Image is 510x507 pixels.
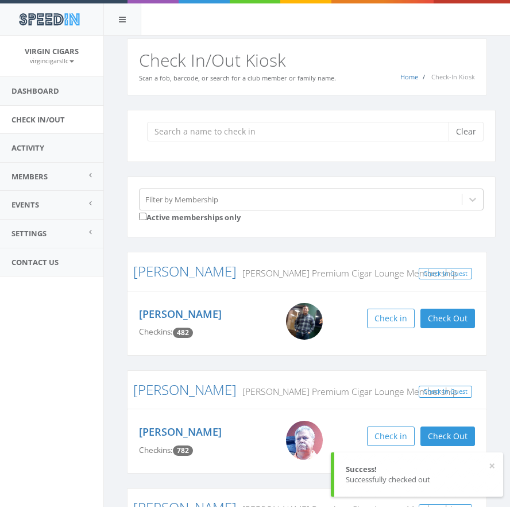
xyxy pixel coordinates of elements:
small: [PERSON_NAME] Premium Cigar Lounge Membership [237,267,458,279]
a: Check In Guest [419,268,472,280]
span: Events [11,199,39,210]
span: Checkin count [173,445,193,456]
span: Check-In Kiosk [431,72,475,81]
span: Contact Us [11,257,59,267]
img: Big_Mike.jpg [286,421,323,460]
div: Success! [346,464,492,475]
span: Checkins: [139,327,173,337]
a: [PERSON_NAME] [133,380,237,399]
a: Check In Guest [419,386,472,398]
small: Scan a fob, barcode, or search for a club member or family name. [139,74,336,82]
div: Successfully checked out [346,474,492,485]
input: Search a name to check in [147,122,457,141]
button: × [489,460,495,472]
span: Members [11,171,48,182]
a: Home [400,72,418,81]
h2: Check In/Out Kiosk [139,51,475,70]
button: Check Out [420,309,475,328]
img: speedin_logo.png [13,9,85,30]
button: Check in [367,309,415,328]
a: virgincigarsllc [30,55,74,66]
span: Checkin count [173,328,193,338]
button: Clear [449,122,484,141]
button: Check Out [420,427,475,446]
label: Active memberships only [139,210,241,223]
div: Filter by Membership [145,194,218,205]
span: Checkins: [139,445,173,455]
input: Active memberships only [139,213,146,220]
a: [PERSON_NAME] [133,262,237,281]
a: [PERSON_NAME] [139,425,222,439]
span: Settings [11,228,47,239]
button: Check in [367,427,415,446]
span: Virgin Cigars [25,46,79,56]
small: virgincigarsllc [30,57,74,65]
small: [PERSON_NAME] Premium Cigar Lounge Membership [237,385,458,398]
a: [PERSON_NAME] [139,307,222,321]
img: James_Delosh_smNRLkE.png [286,303,323,340]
